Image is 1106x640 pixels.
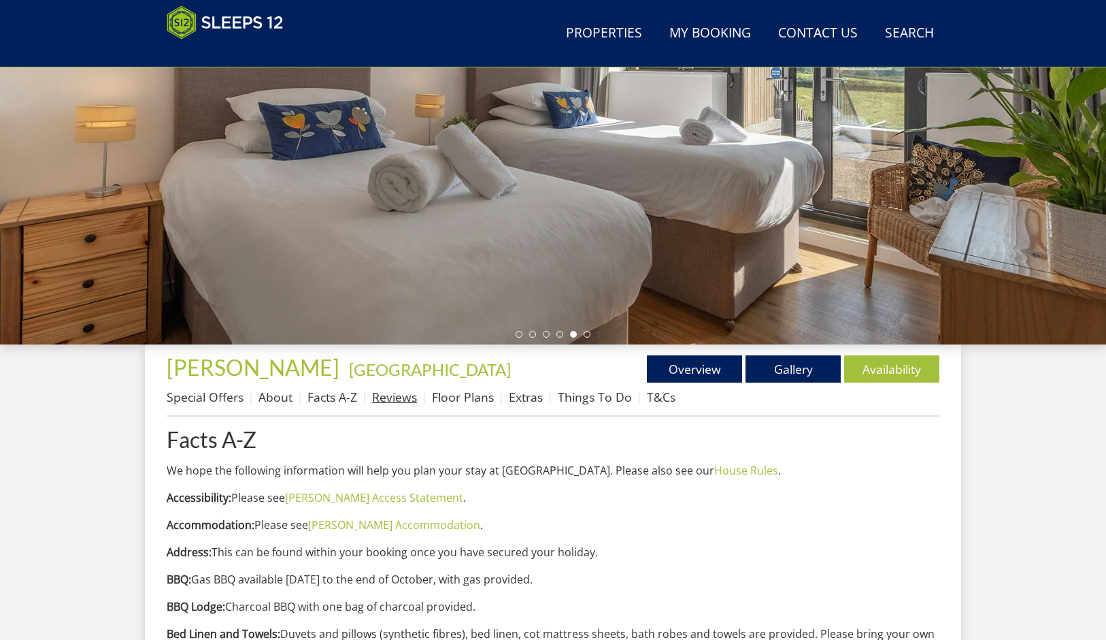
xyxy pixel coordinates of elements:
[167,544,939,560] p: This can be found within your booking once you have secured your holiday.
[343,359,511,379] span: -
[773,18,863,49] a: Contact Us
[844,355,939,383] a: Availability
[167,490,939,506] p: Please see .
[167,389,244,405] a: Special Offers
[167,354,339,381] span: [PERSON_NAME]
[647,389,675,405] a: T&Cs
[167,598,939,615] p: Charcoal BBQ with one bag of charcoal provided.
[349,359,511,379] a: [GEOGRAPHIC_DATA]
[745,355,841,383] a: Gallery
[167,462,939,479] p: We hope the following information will help you plan your stay at [GEOGRAPHIC_DATA]. Please also ...
[714,463,778,478] a: House Rules
[558,389,632,405] a: Things To Do
[307,389,357,405] a: Facts A-Z
[647,355,742,383] a: Overview
[308,517,480,532] a: [PERSON_NAME] Accommodation
[167,517,939,533] p: Please see .
[167,571,939,588] p: Gas BBQ available [DATE] to the end of October, with gas provided.
[167,490,231,505] b: Accessibility:
[372,389,417,405] a: Reviews
[167,517,254,532] b: Accommodation:
[167,599,225,614] strong: BBQ Lodge:
[879,18,939,49] a: Search
[285,490,463,505] a: [PERSON_NAME] Access Statement
[167,428,939,451] a: Facts A-Z
[167,5,284,39] img: Sleeps 12
[167,354,343,381] a: [PERSON_NAME]
[160,48,303,59] iframe: Customer reviews powered by Trustpilot
[560,18,648,49] a: Properties
[664,18,756,49] a: My Booking
[509,389,543,405] a: Extras
[167,545,212,560] strong: Address:
[258,389,292,405] a: About
[167,572,191,587] strong: BBQ:
[432,389,494,405] a: Floor Plans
